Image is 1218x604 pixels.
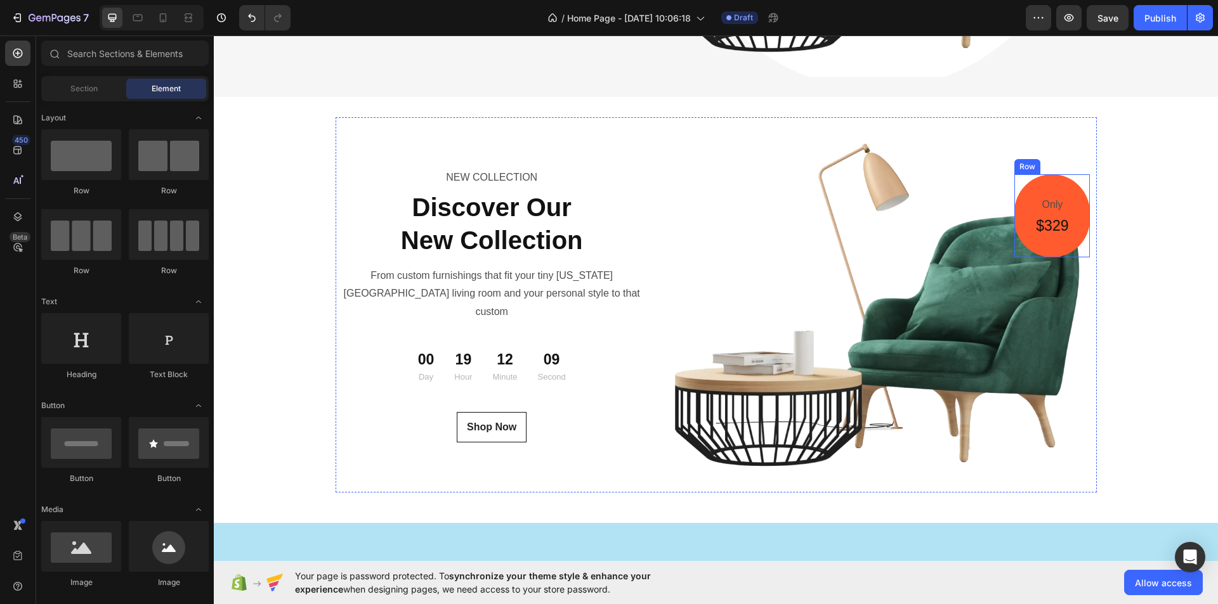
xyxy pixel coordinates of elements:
div: Image [41,577,121,588]
button: Save [1087,5,1129,30]
span: Draft [734,12,753,23]
iframe: Design area [214,35,1218,561]
span: Media [41,504,63,515]
div: Row [129,185,209,196]
div: Row [803,125,824,137]
span: Section [70,83,98,94]
div: Undo/Redo [239,5,291,30]
span: Element [152,83,181,94]
span: Home Page - [DATE] 10:06:18 [567,11,691,25]
div: Publish [1144,11,1176,25]
h2: $329 [821,180,856,202]
span: synchronize your theme style & enhance your experience [295,570,651,594]
div: 19 [240,315,258,334]
p: Second [324,334,352,349]
p: 7 [83,10,89,25]
div: Open Intercom Messenger [1175,542,1205,572]
p: Minute [278,334,303,349]
div: 12 [278,315,303,334]
div: Row [41,185,121,196]
button: Allow access [1124,570,1203,595]
div: 450 [12,135,30,145]
button: Publish [1134,5,1187,30]
span: / [561,11,565,25]
div: Text Block [129,369,209,380]
span: Your page is password protected. To when designing pages, we need access to your store password. [295,569,700,596]
div: 09 [324,315,352,334]
button: <p>Shop Now</p> [243,376,313,407]
span: Save [1097,13,1118,23]
span: Toggle open [188,292,209,312]
span: Toggle open [188,395,209,416]
p: Shop Now [253,384,303,399]
div: Beta [10,232,30,242]
div: Button [129,473,209,484]
span: Allow access [1135,576,1192,589]
div: Button [41,473,121,484]
p: Only [822,160,855,179]
div: Heading [41,369,121,380]
span: Layout [41,112,66,124]
span: Text [41,296,57,307]
p: Hour [240,334,258,349]
button: 7 [5,5,95,30]
input: Search Sections & Elements [41,41,209,66]
span: Button [41,400,65,411]
div: Row [41,265,121,276]
div: Image [129,577,209,588]
span: Toggle open [188,108,209,128]
span: Toggle open [188,499,209,520]
div: Row [129,265,209,276]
